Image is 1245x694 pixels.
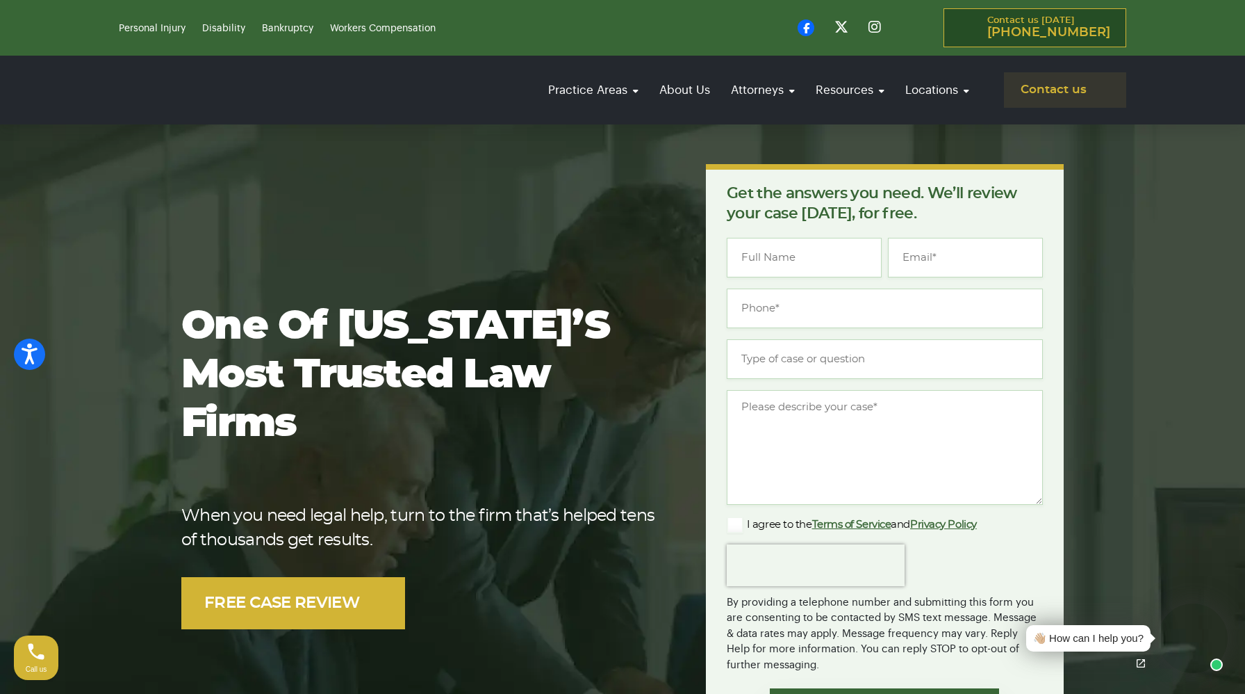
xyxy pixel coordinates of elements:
[898,70,976,110] a: Locations
[727,289,1043,328] input: Phone*
[910,519,977,530] a: Privacy Policy
[181,302,661,449] h1: One of [US_STATE]’s most trusted law firms
[809,70,891,110] a: Resources
[330,24,436,33] a: Workers Compensation
[119,24,185,33] a: Personal Injury
[943,8,1126,47] a: Contact us [DATE][PHONE_NUMBER]
[202,24,245,33] a: Disability
[181,504,661,553] p: When you need legal help, turn to the firm that’s helped tens of thousands get results.
[181,577,405,629] a: FREE CASE REVIEW
[888,238,1043,277] input: Email*
[727,184,1043,224] p: Get the answers you need. We’ll review your case [DATE], for free.
[724,70,802,110] a: Attorneys
[365,595,382,612] img: svg%3E
[26,665,47,673] span: Call us
[1126,649,1155,678] a: Open chat
[1004,72,1126,108] a: Contact us
[262,24,313,33] a: Bankruptcy
[541,70,645,110] a: Practice Areas
[987,26,1110,40] span: [PHONE_NUMBER]
[812,519,891,530] a: Terms of Service
[652,70,717,110] a: About Us
[727,544,905,586] iframe: reCAPTCHA
[727,339,1043,379] input: Type of case or question
[727,238,882,277] input: Full Name
[119,64,299,116] img: logo
[727,586,1043,674] div: By providing a telephone number and submitting this form you are consenting to be contacted by SM...
[1033,631,1144,647] div: 👋🏼 How can I help you?
[727,517,977,533] label: I agree to the and
[987,16,1110,40] p: Contact us [DATE]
